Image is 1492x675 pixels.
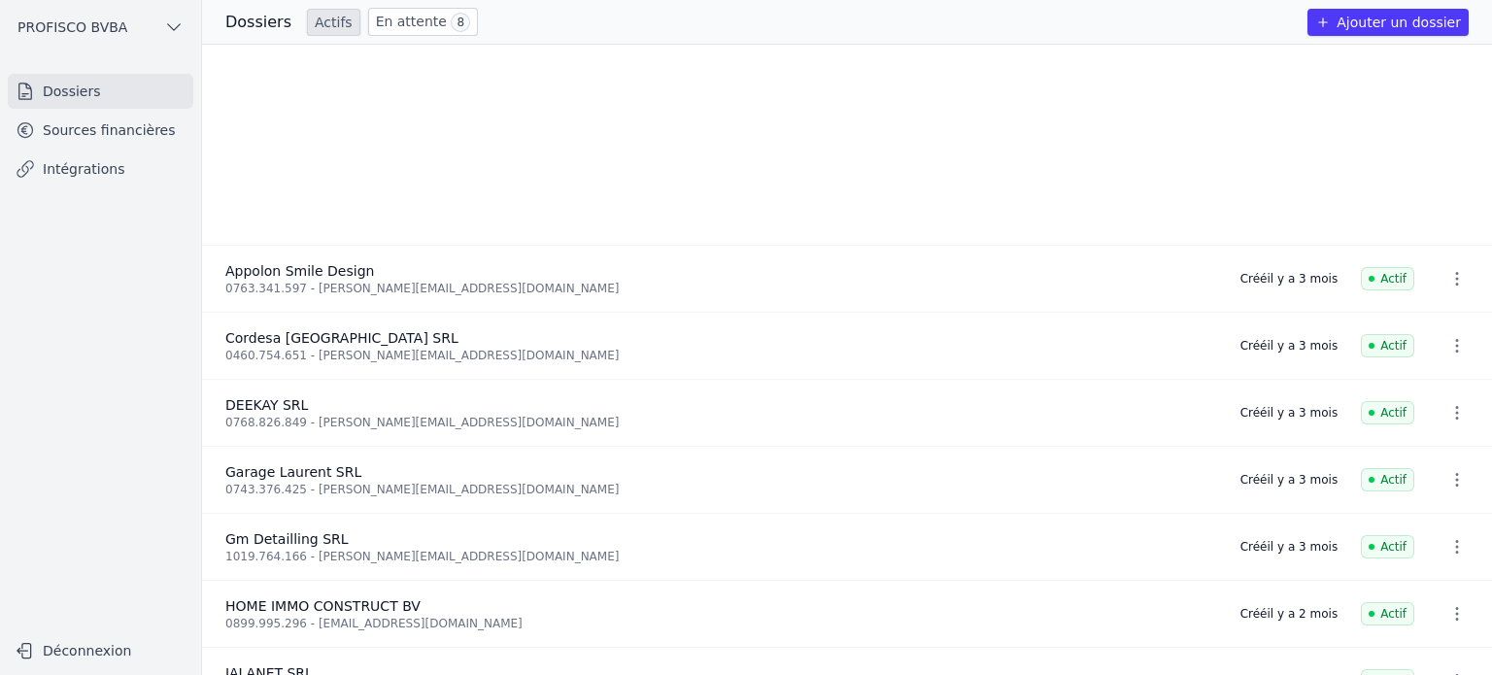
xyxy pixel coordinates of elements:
[1361,334,1414,357] span: Actif
[307,9,360,36] a: Actifs
[8,635,193,666] button: Déconnexion
[225,281,1217,296] div: 0763.341.597 - [PERSON_NAME][EMAIL_ADDRESS][DOMAIN_NAME]
[1240,338,1338,354] div: Créé il y a 3 mois
[225,348,1217,363] div: 0460.754.651 - [PERSON_NAME][EMAIL_ADDRESS][DOMAIN_NAME]
[225,531,349,547] span: Gm Detailling SRL
[225,11,291,34] h3: Dossiers
[225,616,1217,631] div: 0899.995.296 - [EMAIL_ADDRESS][DOMAIN_NAME]
[1240,405,1338,421] div: Créé il y a 3 mois
[8,74,193,109] a: Dossiers
[17,17,127,37] span: PROFISCO BVBA
[8,12,193,43] button: PROFISCO BVBA
[225,415,1217,430] div: 0768.826.849 - [PERSON_NAME][EMAIL_ADDRESS][DOMAIN_NAME]
[225,330,458,346] span: Cordesa [GEOGRAPHIC_DATA] SRL
[8,152,193,186] a: Intégrations
[1361,401,1414,424] span: Actif
[1307,9,1469,36] button: Ajouter un dossier
[1240,539,1338,555] div: Créé il y a 3 mois
[225,598,421,614] span: HOME IMMO CONSTRUCT BV
[8,113,193,148] a: Sources financières
[1361,602,1414,625] span: Actif
[225,263,374,279] span: Appolon Smile Design
[1361,535,1414,558] span: Actif
[1361,267,1414,290] span: Actif
[368,8,478,36] a: En attente 8
[225,397,308,413] span: DEEKAY SRL
[225,464,361,480] span: Garage Laurent SRL
[225,549,1217,564] div: 1019.764.166 - [PERSON_NAME][EMAIL_ADDRESS][DOMAIN_NAME]
[451,13,470,32] span: 8
[202,45,1492,246] occluded-content: And 3 items before
[225,482,1217,497] div: 0743.376.425 - [PERSON_NAME][EMAIL_ADDRESS][DOMAIN_NAME]
[1240,606,1338,622] div: Créé il y a 2 mois
[1240,472,1338,488] div: Créé il y a 3 mois
[1240,271,1338,287] div: Créé il y a 3 mois
[1361,468,1414,491] span: Actif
